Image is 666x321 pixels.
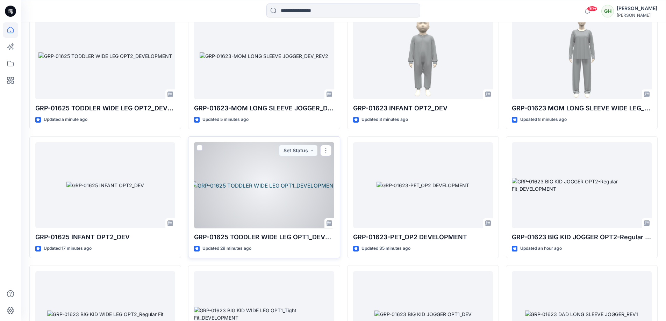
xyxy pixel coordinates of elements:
[587,6,597,12] span: 99+
[194,13,334,100] a: GRP-01623-MOM LONG SLEEVE JOGGER_DEV_REV2
[353,13,493,100] a: GRP-01623 INFANT OPT2_DEV
[361,245,410,252] p: Updated 35 minutes ago
[35,13,175,100] a: GRP-01625 TODDLER WIDE LEG OPT2_DEVELOPMENT
[44,245,92,252] p: Updated 17 minutes ago
[617,13,657,18] div: [PERSON_NAME]
[520,116,567,123] p: Updated 8 minutes ago
[512,13,652,100] a: GRP-01623 MOM LONG SLEEVE WIDE LEG_DEV
[361,116,408,123] p: Updated 8 minutes ago
[353,142,493,228] a: GRP-01623-PET_OP2 DEVELOPMENT
[202,116,249,123] p: Updated 5 minutes ago
[520,245,562,252] p: Updated an hour ago
[617,4,657,13] div: [PERSON_NAME]
[35,232,175,242] p: GRP-01625 INFANT OPT2_DEV
[353,232,493,242] p: GRP-01623-PET_OP2 DEVELOPMENT
[353,103,493,113] p: GRP-01623 INFANT OPT2_DEV
[194,103,334,113] p: GRP-01623-MOM LONG SLEEVE JOGGER_DEV_REV2
[512,103,652,113] p: GRP-01623 MOM LONG SLEEVE WIDE LEG_DEV
[512,232,652,242] p: GRP-01623 BIG KID JOGGER OPT2-Regular Fit_DEVELOPMENT
[512,142,652,228] a: GRP-01623 BIG KID JOGGER OPT2-Regular Fit_DEVELOPMENT
[35,103,175,113] p: GRP-01625 TODDLER WIDE LEG OPT2_DEVELOPMENT
[44,116,87,123] p: Updated a minute ago
[35,142,175,228] a: GRP-01625 INFANT OPT2_DEV
[601,5,614,17] div: GH
[202,245,251,252] p: Updated 29 minutes ago
[194,232,334,242] p: GRP-01625 TODDLER WIDE LEG OPT1_DEVELOPMENT
[194,142,334,228] a: GRP-01625 TODDLER WIDE LEG OPT1_DEVELOPMENT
